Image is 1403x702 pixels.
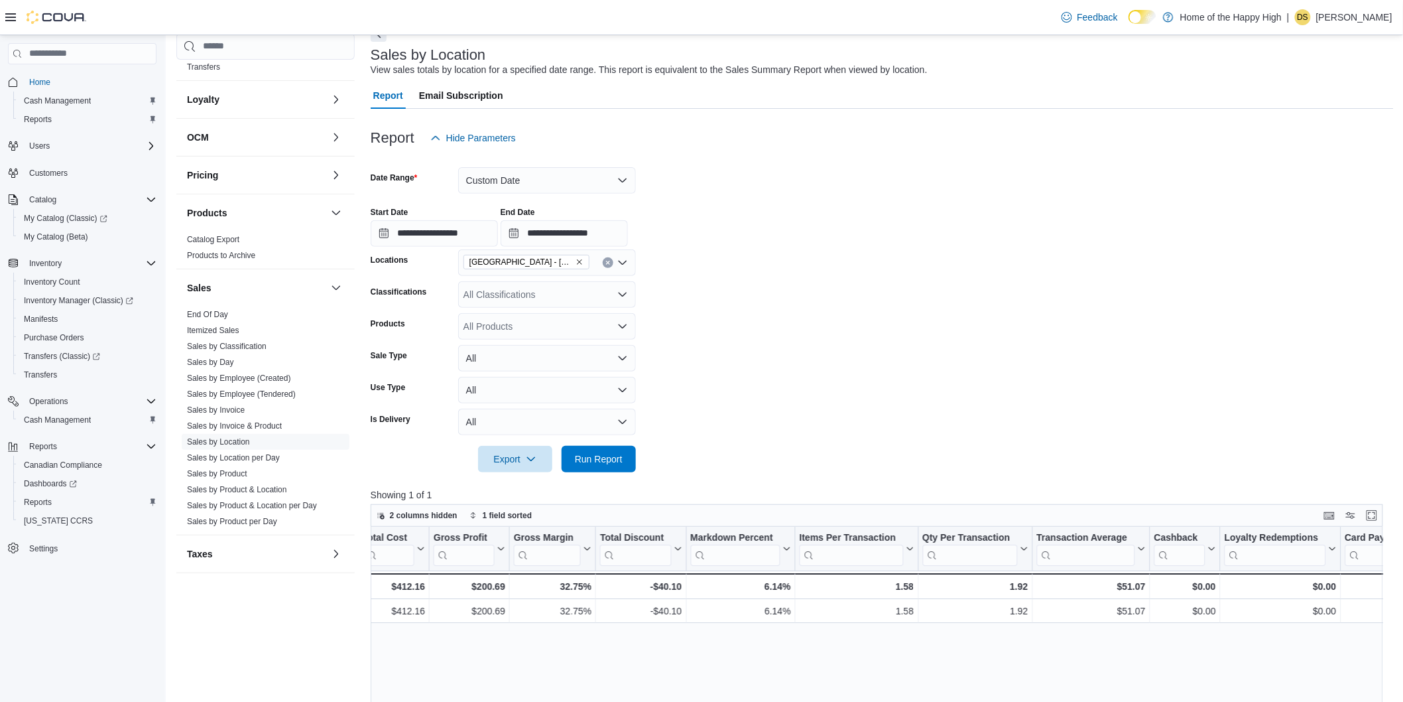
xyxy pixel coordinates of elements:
[29,194,56,205] span: Catalog
[1298,9,1309,25] span: DS
[187,326,239,335] a: Itemized Sales
[514,531,581,565] div: Gross Margin
[371,488,1394,502] p: Showing 1 of 1
[187,251,255,260] a: Products to Archive
[13,328,162,347] button: Purchase Orders
[24,370,57,380] span: Transfers
[19,513,98,529] a: [US_STATE] CCRS
[469,255,573,269] span: [GEOGRAPHIC_DATA] - [GEOGRAPHIC_DATA] - Fire & Flower
[27,11,86,24] img: Cova
[1037,531,1135,565] div: Transaction Average
[514,579,591,595] div: 32.75%
[13,228,162,246] button: My Catalog (Beta)
[187,453,280,462] a: Sales by Location per Day
[478,446,552,472] button: Export
[24,165,73,181] a: Customers
[562,446,636,472] button: Run Report
[187,484,287,495] span: Sales by Product & Location
[371,220,498,247] input: Press the down key to open a popover containing a calendar.
[600,603,682,619] div: -$40.10
[486,446,544,472] span: Export
[187,547,213,561] h3: Taxes
[176,232,355,269] div: Products
[3,254,162,273] button: Inventory
[922,603,1028,619] div: 1.92
[187,310,228,319] a: End Of Day
[1321,508,1337,524] button: Keyboard shortcuts
[922,579,1028,595] div: 1.92
[187,373,291,384] span: Sales by Employee (Created)
[24,138,156,154] span: Users
[3,437,162,456] button: Reports
[328,546,344,562] button: Taxes
[24,192,62,208] button: Catalog
[328,167,344,183] button: Pricing
[800,603,914,619] div: 1.58
[176,307,355,535] div: Sales
[19,457,156,473] span: Canadian Compliance
[19,348,105,364] a: Transfers (Classic)
[3,72,162,92] button: Home
[24,277,80,287] span: Inventory Count
[1225,531,1326,544] div: Loyalty Redemptions
[187,421,282,431] a: Sales by Invoice & Product
[187,235,239,244] a: Catalog Export
[425,125,521,151] button: Hide Parameters
[187,547,326,561] button: Taxes
[24,539,156,556] span: Settings
[24,497,52,508] span: Reports
[371,130,414,146] h3: Report
[19,210,113,226] a: My Catalog (Classic)
[187,309,228,320] span: End Of Day
[24,232,88,242] span: My Catalog (Beta)
[434,603,505,619] div: $200.69
[187,341,267,352] span: Sales by Classification
[464,508,538,524] button: 1 field sorted
[371,414,410,425] label: Is Delivery
[13,110,162,129] button: Reports
[690,531,780,565] div: Markdown Percent
[328,92,344,107] button: Loyalty
[29,543,58,554] span: Settings
[19,494,156,510] span: Reports
[187,358,234,367] a: Sales by Day
[24,460,102,470] span: Canadian Compliance
[24,74,156,90] span: Home
[19,111,156,127] span: Reports
[514,603,591,619] div: 32.75%
[29,396,68,407] span: Operations
[187,437,250,447] span: Sales by Location
[1364,508,1380,524] button: Enter fullscreen
[24,439,62,455] button: Reports
[19,274,156,290] span: Inventory Count
[24,516,93,526] span: [US_STATE] CCRS
[800,531,914,565] button: Items Per Transaction
[187,206,227,220] h3: Products
[690,531,790,565] button: Markdown Percent
[371,255,408,265] label: Locations
[13,512,162,530] button: [US_STATE] CCRS
[24,192,156,208] span: Catalog
[363,603,425,619] div: $412.16
[1154,531,1216,565] button: Cashback
[13,209,162,228] a: My Catalog (Classic)
[1180,9,1282,25] p: Home of the Happy High
[419,82,503,109] span: Email Subscription
[19,311,156,327] span: Manifests
[1225,531,1337,565] button: Loyalty Redemptions
[19,476,82,492] a: Dashboards
[13,291,162,310] a: Inventory Manager (Classic)
[434,531,505,565] button: Gross Profit
[483,510,532,521] span: 1 field sorted
[690,531,780,544] div: Markdown Percent
[328,280,344,296] button: Sales
[390,510,457,521] span: 2 columns hidden
[1154,531,1205,544] div: Cashback
[187,389,296,399] a: Sales by Employee (Tendered)
[1037,531,1135,544] div: Transaction Average
[3,163,162,182] button: Customers
[617,289,628,300] button: Open list of options
[19,210,156,226] span: My Catalog (Classic)
[1295,9,1311,25] div: Dillon Stilborn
